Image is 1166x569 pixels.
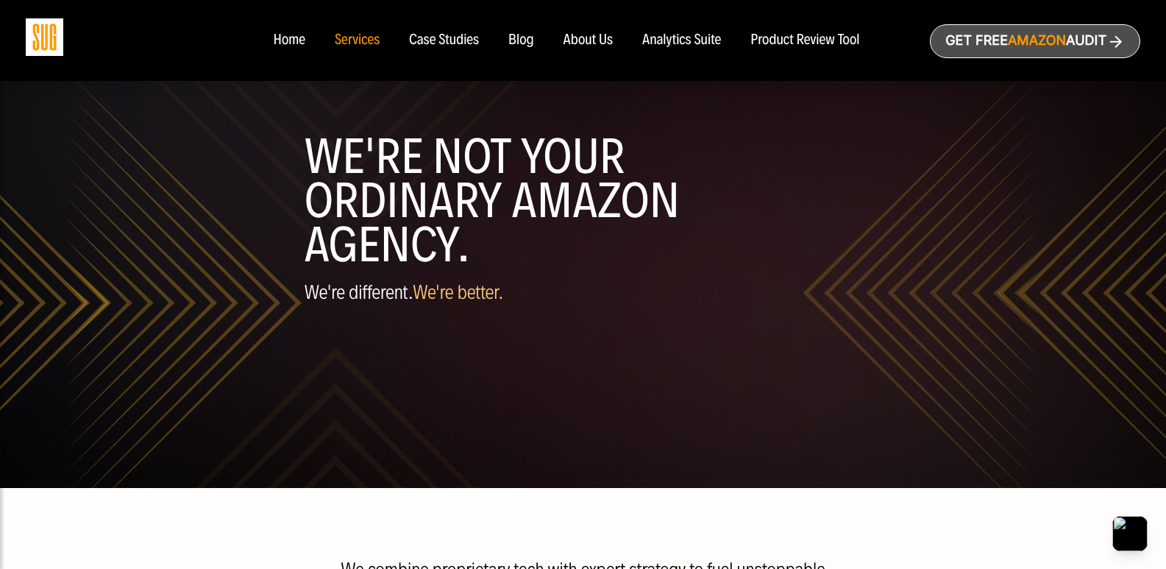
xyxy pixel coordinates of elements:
img: Sug [26,18,63,56]
a: Blog [508,32,534,49]
a: Product Review Tool [750,32,859,49]
a: Get freeAmazonAudit [930,24,1140,58]
a: Analytics Suite [642,32,721,49]
a: Case Studies [409,32,479,49]
span: Amazon [1008,33,1066,49]
a: Services [335,32,380,49]
a: About Us [564,32,614,49]
a: Home [273,32,305,49]
span: We're better. [413,280,503,304]
p: We're different. [305,282,862,303]
h1: WE'RE NOT YOUR ORDINARY AMAZON AGENCY. [305,135,862,267]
